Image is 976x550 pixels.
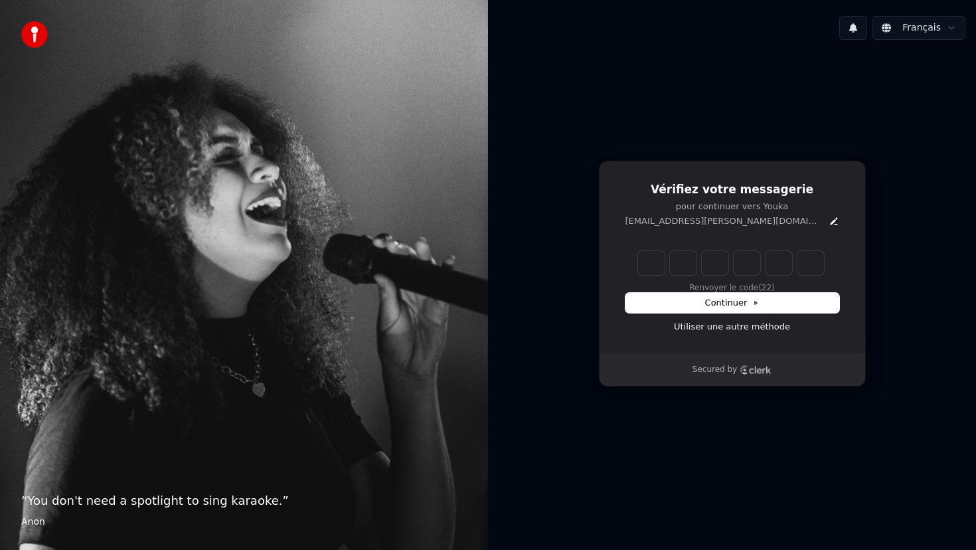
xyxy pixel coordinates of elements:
input: Digit 5 [766,251,792,275]
button: Continuer [625,293,839,313]
span: Continuer [705,297,760,309]
input: Digit 6 [797,251,824,275]
button: Edit [829,216,839,227]
h1: Vérifiez votre messagerie [625,182,839,198]
img: youka [21,21,48,48]
input: Enter verification code. Digit 1 [638,251,665,275]
p: [EMAIL_ADDRESS][PERSON_NAME][DOMAIN_NAME] [625,215,823,227]
input: Digit 4 [734,251,760,275]
p: pour continuer vers Youka [625,201,839,213]
a: Utiliser une autre méthode [674,321,790,333]
p: Secured by [692,365,737,375]
div: Verification code input [635,248,827,278]
p: “ You don't need a spotlight to sing karaoke. ” [21,492,467,510]
a: Clerk logo [740,365,772,375]
footer: Anon [21,515,467,529]
input: Digit 3 [702,251,728,275]
input: Digit 2 [670,251,696,275]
